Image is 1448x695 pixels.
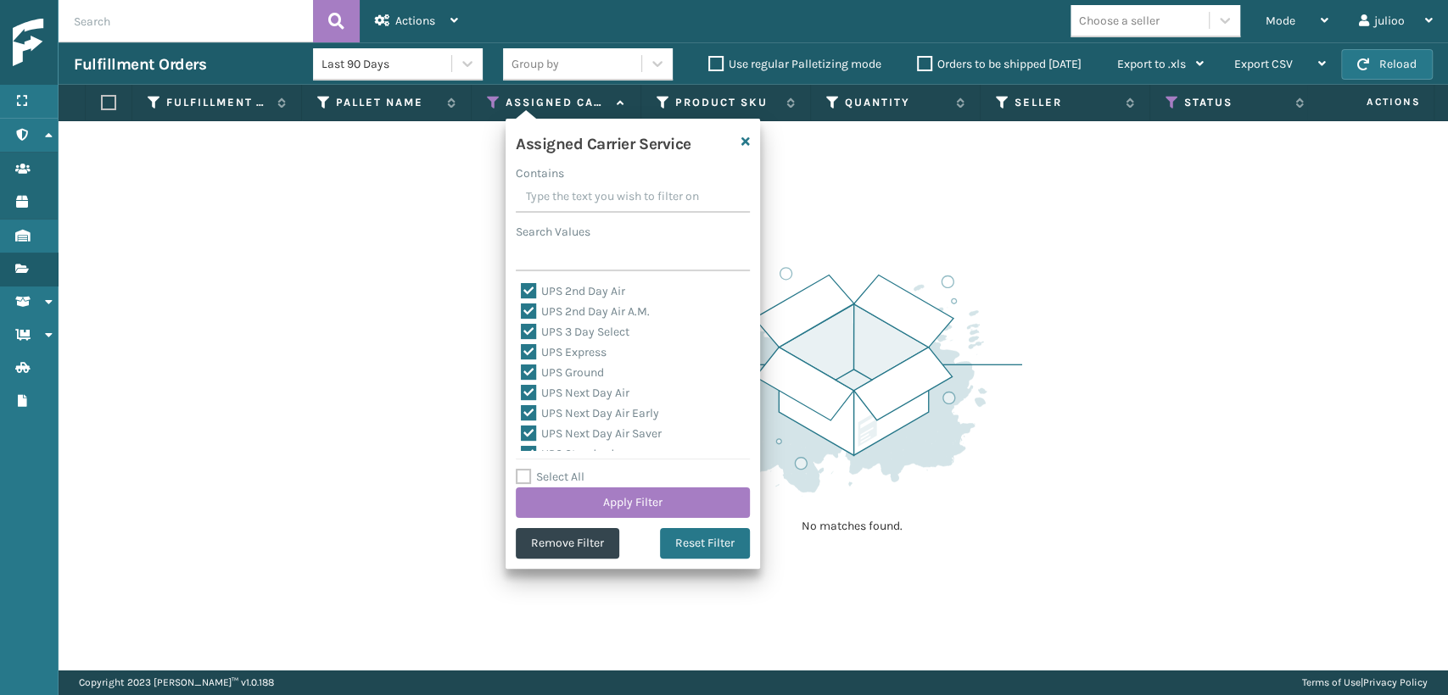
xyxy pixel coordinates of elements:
label: UPS Ground [521,365,604,380]
label: UPS 2nd Day Air [521,284,625,298]
button: Reload [1341,49,1433,80]
div: Last 90 Days [321,55,453,73]
button: Apply Filter [516,487,750,518]
input: Type the text you wish to filter on [516,182,750,213]
label: UPS Next Day Air [521,386,629,400]
label: UPS Next Day Air Saver [521,426,662,441]
h4: Assigned Carrier Service [516,129,691,154]
label: Status [1184,95,1287,110]
div: Group by [512,55,559,73]
label: Quantity [845,95,948,110]
label: UPS 3 Day Select [521,325,629,339]
label: Contains [516,164,564,182]
label: UPS Express [521,345,607,359]
h3: Fulfillment Orders [74,54,206,75]
label: Fulfillment Order Id [166,95,269,110]
img: logo [13,19,165,67]
a: Privacy Policy [1363,676,1428,688]
label: UPS Standard [521,447,614,461]
label: Search Values [516,223,590,241]
span: Mode [1266,14,1295,28]
label: UPS Next Day Air Early [521,406,659,420]
label: UPS 2nd Day Air A.M. [521,304,650,319]
span: Actions [395,14,435,28]
span: Actions [1312,88,1430,116]
button: Remove Filter [516,528,619,559]
label: Orders to be shipped [DATE] [917,57,1082,71]
span: Export CSV [1234,57,1293,71]
label: Seller [1015,95,1117,110]
p: Copyright 2023 [PERSON_NAME]™ v 1.0.188 [79,670,274,695]
label: Product SKU [675,95,778,110]
button: Reset Filter [660,528,750,559]
label: Assigned Carrier Service [506,95,608,110]
label: Select All [516,470,584,484]
label: Use regular Palletizing mode [708,57,881,71]
a: Terms of Use [1302,676,1361,688]
span: Export to .xls [1117,57,1186,71]
div: Choose a seller [1079,12,1160,30]
label: Pallet Name [336,95,439,110]
div: | [1302,670,1428,695]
